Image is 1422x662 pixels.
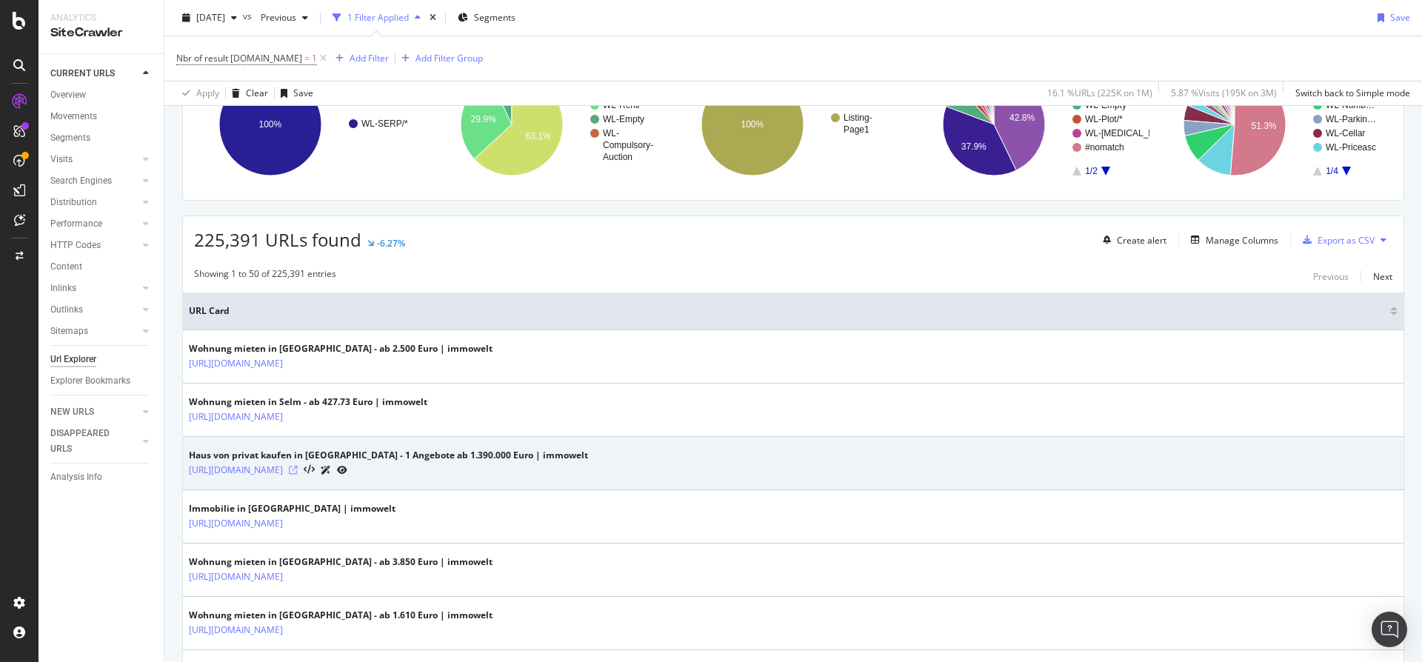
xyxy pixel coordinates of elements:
span: vs [243,10,255,22]
a: Analysis Info [50,469,153,485]
div: Distribution [50,195,97,210]
a: [URL][DOMAIN_NAME] [189,356,283,371]
div: times [427,10,439,25]
button: Previous [255,6,314,30]
text: Compulsory- [603,140,653,150]
a: [URL][DOMAIN_NAME] [189,623,283,638]
a: CURRENT URLS [50,66,138,81]
a: Content [50,259,153,275]
div: Overview [50,87,86,103]
a: Performance [50,216,138,232]
div: Export as CSV [1318,234,1375,247]
div: Apply [196,87,219,99]
span: Previous [255,11,296,24]
a: Explorer Bookmarks [50,373,153,389]
button: Save [275,81,313,105]
div: Create alert [1117,234,1166,247]
text: 37.9% [961,141,987,152]
div: Save [1390,11,1410,24]
button: View HTML Source [304,465,315,475]
div: SiteCrawler [50,24,152,41]
div: -6.27% [377,237,405,250]
text: WL-Parkin… [1326,114,1376,124]
text: Listing- [844,113,872,123]
div: DISAPPEARED URLS [50,426,125,457]
div: Showing 1 to 50 of 225,391 entries [194,267,336,285]
text: 100% [741,119,764,130]
a: URL Inspection [337,462,347,478]
text: 51.3% [1252,121,1277,131]
div: Visits [50,152,73,167]
a: Inlinks [50,281,138,296]
div: Wohnung mieten in [GEOGRAPHIC_DATA] - ab 1.610 Euro | immowelt [189,609,493,622]
button: Add Filter [330,50,389,67]
div: Open Intercom Messenger [1372,612,1407,647]
a: [URL][DOMAIN_NAME] [189,409,283,424]
div: Clear [246,87,268,99]
button: Switch back to Simple mode [1289,81,1410,105]
a: Movements [50,109,153,124]
div: Analytics [50,12,152,24]
a: Outlinks [50,302,138,318]
div: Manage Columns [1206,234,1278,247]
text: WL-Priceasc [1326,142,1376,153]
span: URL Card [189,304,1386,318]
a: [URL][DOMAIN_NAME] [189,463,283,478]
text: 100% [259,119,282,130]
div: Content [50,259,82,275]
div: Segments [50,130,90,146]
div: HTTP Codes [50,238,101,253]
div: 1 Filter Applied [347,11,409,24]
text: 29.9% [470,114,495,124]
a: Visits [50,152,138,167]
div: Analysis Info [50,469,102,485]
a: AI Url Details [321,462,331,478]
span: 2025 Oct. 10th [196,11,225,24]
text: 63.1% [525,131,550,141]
a: Overview [50,87,153,103]
div: Url Explorer [50,352,96,367]
button: Clear [226,81,268,105]
a: Sitemaps [50,324,138,339]
text: WL- [603,128,619,138]
a: Visit Online Page [289,466,298,475]
span: 225,391 URLs found [194,227,361,252]
text: 1/4 [1326,166,1339,176]
svg: A chart. [918,60,1149,189]
svg: A chart. [1158,60,1390,189]
div: Save [293,87,313,99]
button: Save [1372,6,1410,30]
a: HTTP Codes [50,238,138,253]
text: #nomatch [1085,142,1124,153]
div: Next [1373,270,1392,283]
button: Apply [176,81,219,105]
a: [URL][DOMAIN_NAME] [189,516,283,531]
div: Inlinks [50,281,76,296]
button: Previous [1313,267,1349,285]
div: Wohnung mieten in Selm - ab 427.73 Euro | immowelt [189,395,427,409]
a: [URL][DOMAIN_NAME] [189,569,283,584]
svg: A chart. [676,60,908,189]
div: Switch back to Simple mode [1295,87,1410,99]
div: Previous [1313,270,1349,283]
a: Url Explorer [50,352,153,367]
svg: A chart. [194,60,426,189]
text: WL-Empty [603,114,644,124]
a: Segments [50,130,153,146]
a: DISAPPEARED URLS [50,426,138,457]
div: Explorer Bookmarks [50,373,130,389]
button: Export as CSV [1297,228,1375,252]
div: Sitemaps [50,324,88,339]
text: 42.8% [1009,113,1035,123]
span: = [304,52,310,64]
div: CURRENT URLS [50,66,115,81]
text: WL-Rent/* [603,100,644,110]
div: Movements [50,109,97,124]
div: 16.1 % URLs ( 225K on 1M ) [1047,87,1152,99]
svg: A chart. [435,60,667,189]
text: WL-Plot/* [1085,114,1123,124]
